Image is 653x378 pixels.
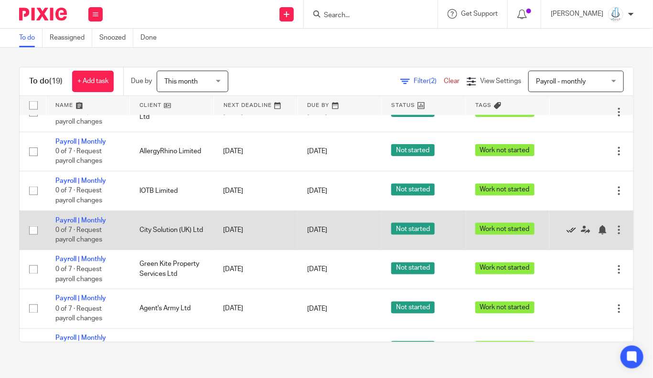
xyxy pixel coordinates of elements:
[55,256,106,263] a: Payroll | Monthly
[55,335,106,342] a: Payroll | Monthly
[19,8,67,21] img: Pixie
[475,223,535,235] span: Work not started
[608,7,623,22] img: Logo_PNG.png
[307,305,327,312] span: [DATE]
[429,78,437,84] span: (2)
[475,302,535,314] span: Work not started
[414,78,444,84] span: Filter
[140,29,164,47] a: Done
[391,144,435,156] span: Not started
[214,171,298,210] td: [DATE]
[480,78,521,84] span: View Settings
[214,328,298,367] td: [DATE]
[475,184,535,196] span: Work not started
[567,225,581,235] a: Mark as done
[99,29,133,47] a: Snoozed
[55,138,106,145] a: Payroll | Monthly
[49,77,63,85] span: (19)
[130,132,214,171] td: AllergyRhino Limited
[130,210,214,250] td: City Solution (UK) Ltd
[55,217,106,224] a: Payroll | Monthly
[214,132,298,171] td: [DATE]
[130,250,214,289] td: Green Kite Property Services Ltd
[50,29,92,47] a: Reassigned
[475,103,492,108] span: Tags
[307,109,327,115] span: [DATE]
[55,188,102,204] span: 0 of 7 · Request payroll changes
[475,341,535,353] span: Work not started
[164,78,198,85] span: This month
[551,9,603,19] p: [PERSON_NAME]
[130,289,214,328] td: Agent's Army Ltd
[536,78,586,85] span: Payroll - monthly
[130,328,214,367] td: Network 6 Ltd
[475,144,535,156] span: Work not started
[55,266,102,283] span: 0 of 7 · Request payroll changes
[307,148,327,155] span: [DATE]
[55,305,102,322] span: 0 of 7 · Request payroll changes
[307,227,327,233] span: [DATE]
[391,302,435,314] span: Not started
[55,178,106,184] a: Payroll | Monthly
[391,262,435,274] span: Not started
[475,262,535,274] span: Work not started
[214,250,298,289] td: [DATE]
[391,184,435,196] span: Not started
[307,188,327,194] span: [DATE]
[55,295,106,302] a: Payroll | Monthly
[130,171,214,210] td: IOTB Limited
[29,76,63,86] h1: To do
[391,341,435,353] span: Not started
[391,223,435,235] span: Not started
[444,78,460,84] a: Clear
[19,29,43,47] a: To do
[55,227,102,243] span: 0 of 7 · Request payroll changes
[72,71,114,92] a: + Add task
[214,210,298,250] td: [DATE]
[214,289,298,328] td: [DATE]
[55,148,102,165] span: 0 of 7 · Request payroll changes
[461,10,498,17] span: Get Support
[323,11,409,20] input: Search
[307,266,327,273] span: [DATE]
[131,76,152,86] p: Due by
